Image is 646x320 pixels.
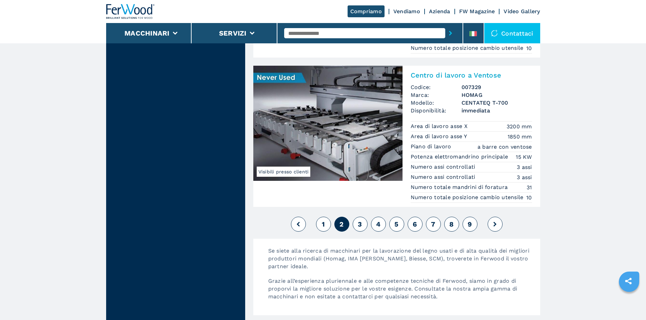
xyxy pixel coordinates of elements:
[445,25,456,41] button: submit-button
[527,184,532,191] em: 31
[411,91,462,99] span: Marca:
[484,23,540,43] div: Contattaci
[394,220,398,228] span: 5
[429,8,450,15] a: Azienda
[462,107,532,114] span: immediata
[253,66,540,207] a: Centro di lavoro a Ventose HOMAG CENTATEQ T-700Visibili presso clientiCentro di lavoro a VentoseC...
[477,143,532,151] em: a barre con ventose
[411,44,525,52] p: Numero totale posizione cambio utensile
[444,217,459,232] button: 8
[389,217,404,232] button: 5
[257,167,311,177] span: Visibili presso clienti
[411,123,470,130] p: Area di lavoro asse X
[411,99,462,107] span: Modello:
[504,8,540,15] a: Video Gallery
[516,153,532,161] em: 15 KW
[491,30,498,37] img: Contattaci
[124,29,170,37] button: Macchinari
[253,66,403,181] img: Centro di lavoro a Ventose HOMAG CENTATEQ T-700
[507,123,532,130] em: 3200 mm
[339,220,344,228] span: 2
[459,8,495,15] a: FW Magazine
[463,217,477,232] button: 9
[508,133,532,141] em: 1850 mm
[526,44,532,52] em: 10
[261,277,540,307] p: Grazie all’esperienza pluriennale e alle competenze tecniche di Ferwood, siamo in grado di propor...
[468,220,472,228] span: 9
[462,99,532,107] h3: CENTATEQ T-700
[219,29,247,37] button: Servizi
[411,173,477,181] p: Numero assi controllati
[393,8,420,15] a: Vendiamo
[411,71,532,79] h2: Centro di lavoro a Ventose
[261,247,540,277] p: Se siete alla ricerca di macchinari per la lavorazione del legno usati e di alta qualità dei migl...
[462,91,532,99] h3: HOMAG
[411,153,510,161] p: Potenza elettromandrino principale
[348,5,385,17] a: Compriamo
[334,217,349,232] button: 2
[411,184,510,191] p: Numero totale mandrini di foratura
[411,143,453,150] p: Piano di lavoro
[411,163,477,171] p: Numero assi controllati
[462,83,532,91] h3: 007329
[517,173,532,181] em: 3 assi
[517,163,532,171] em: 3 assi
[426,217,441,232] button: 7
[408,217,423,232] button: 6
[620,273,637,290] a: sharethis
[106,4,155,19] img: Ferwood
[411,83,462,91] span: Codice:
[411,194,525,201] p: Numero totale posizione cambio utensile
[316,217,331,232] button: 1
[322,220,325,228] span: 1
[376,220,380,228] span: 4
[371,217,386,232] button: 4
[411,133,469,140] p: Area di lavoro asse Y
[353,217,368,232] button: 3
[431,220,435,228] span: 7
[411,107,462,114] span: Disponibilità:
[526,194,532,201] em: 10
[358,220,362,228] span: 3
[617,290,641,315] iframe: Chat
[413,220,417,228] span: 6
[449,220,454,228] span: 8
